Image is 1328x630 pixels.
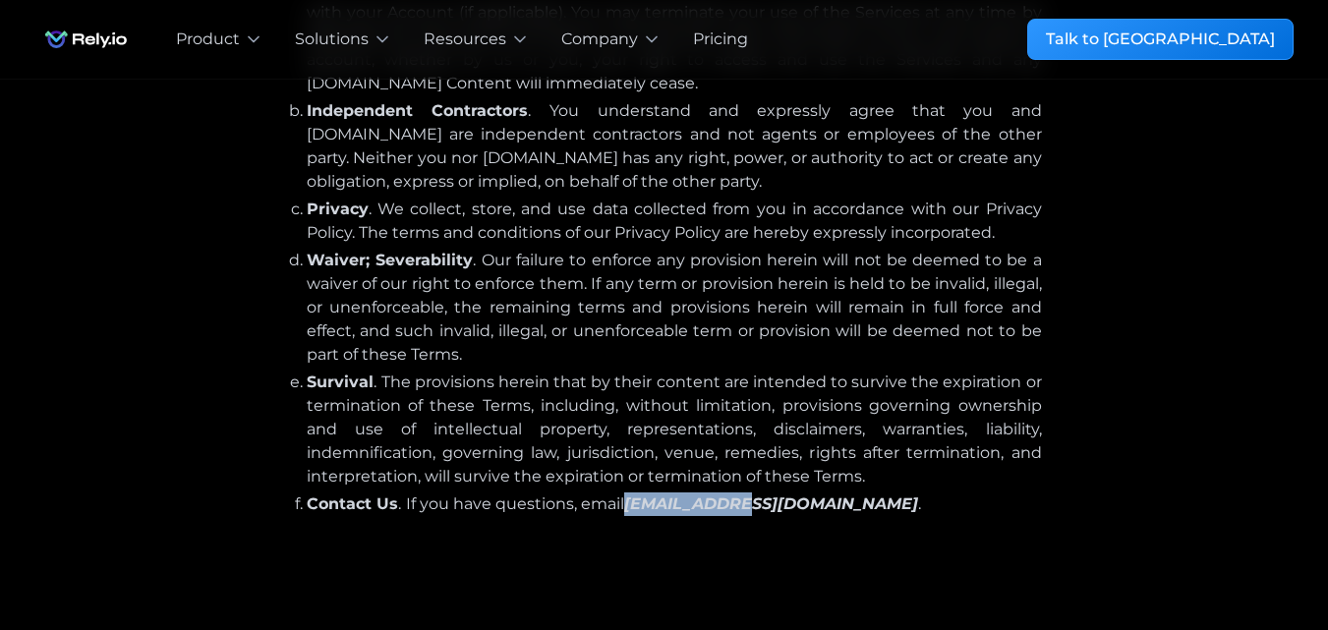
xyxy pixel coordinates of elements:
[35,20,137,59] img: Rely.io logo
[307,371,1042,488] li: . The provisions herein that by their content are intended to survive the expiration or terminati...
[307,251,473,269] strong: Waiver; Severability
[176,28,240,51] div: Product
[295,28,369,51] div: Solutions
[1046,28,1275,51] div: Talk to [GEOGRAPHIC_DATA]
[307,200,369,218] strong: Privacy
[424,28,506,51] div: Resources
[307,494,398,513] strong: Contact Us
[624,494,918,513] em: [EMAIL_ADDRESS][DOMAIN_NAME]
[307,492,1042,516] li: . If you have questions, email .
[561,28,638,51] div: Company
[693,28,748,51] a: Pricing
[307,372,374,391] strong: Survival
[307,198,1042,245] li: . We collect, store, and use data collected from you in accordance with our Privacy Policy. The t...
[307,99,1042,194] li: . You understand and expressly agree that you and [DOMAIN_NAME] are independent contractors and n...
[35,20,137,59] a: home
[1027,19,1294,60] a: Talk to [GEOGRAPHIC_DATA]
[307,101,528,120] strong: Independent Contractors
[307,249,1042,367] li: . Our failure to enforce any provision herein will not be deemed to be a waiver of our right to e...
